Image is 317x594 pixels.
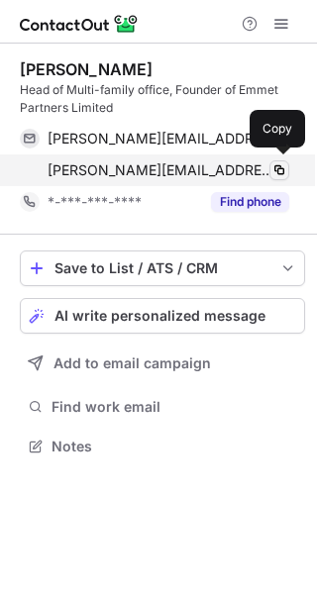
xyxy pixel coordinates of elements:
[20,12,139,36] img: ContactOut v5.3.10
[20,59,153,79] div: [PERSON_NAME]
[211,192,289,212] button: Reveal Button
[53,355,211,371] span: Add to email campaign
[20,433,305,460] button: Notes
[54,308,265,324] span: AI write personalized message
[54,260,270,276] div: Save to List / ATS / CRM
[48,130,274,148] span: [PERSON_NAME][EMAIL_ADDRESS][DOMAIN_NAME]
[52,398,297,416] span: Find work email
[20,298,305,334] button: AI write personalized message
[52,438,297,455] span: Notes
[20,81,305,117] div: Head of Multi-family office, Founder of Emmet Partners Limited
[20,393,305,421] button: Find work email
[48,161,274,179] span: [PERSON_NAME][EMAIL_ADDRESS][PERSON_NAME][DOMAIN_NAME]
[20,250,305,286] button: save-profile-one-click
[20,346,305,381] button: Add to email campaign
